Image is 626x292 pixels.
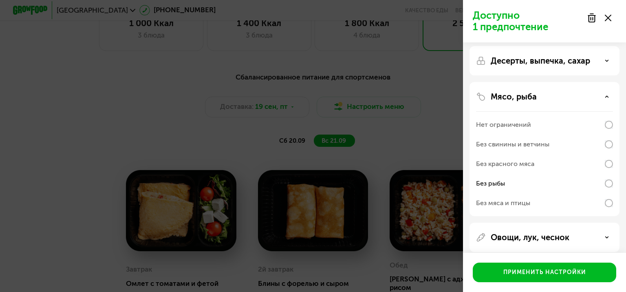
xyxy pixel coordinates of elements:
[473,263,616,282] button: Применить настройки
[491,56,590,66] p: Десерты, выпечка, сахар
[491,92,537,102] p: Мясо, рыба
[476,120,531,130] div: Нет ограничений
[503,268,586,277] div: Применить настройки
[476,198,530,208] div: Без мяса и птицы
[491,232,569,242] p: Овощи, лук, чеснок
[473,10,582,33] p: Доступно 1 предпочтение
[476,159,534,169] div: Без красного мяса
[476,139,549,149] div: Без свинины и ветчины
[476,179,505,188] div: Без рыбы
